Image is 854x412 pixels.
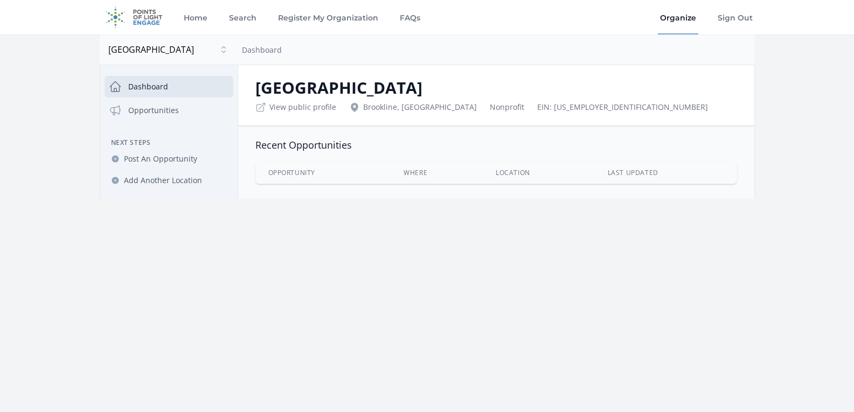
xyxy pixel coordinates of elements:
span: Add Another Location [124,175,202,186]
button: [GEOGRAPHIC_DATA] [104,39,233,60]
a: Post An Opportunity [105,149,233,169]
h2: [GEOGRAPHIC_DATA] [255,78,737,97]
div: EIN: [US_EMPLOYER_IDENTIFICATION_NUMBER] [537,102,708,113]
h3: Next Steps [105,138,233,147]
th: Where [391,162,483,184]
span: Post An Opportunity [124,153,197,164]
h3: Recent Opportunities [255,138,737,151]
a: Dashboard [242,45,282,55]
a: Opportunities [105,100,233,121]
span: [GEOGRAPHIC_DATA] [108,43,216,56]
a: Dashboard [105,76,233,97]
th: Location [483,162,595,184]
nav: Breadcrumb [242,43,282,56]
a: Add Another Location [105,171,233,190]
div: Nonprofit [490,102,524,113]
div: Brookline, [GEOGRAPHIC_DATA] [349,102,477,113]
th: Last Updated [595,162,737,184]
a: View public profile [269,102,336,113]
th: Opportunity [255,162,391,184]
